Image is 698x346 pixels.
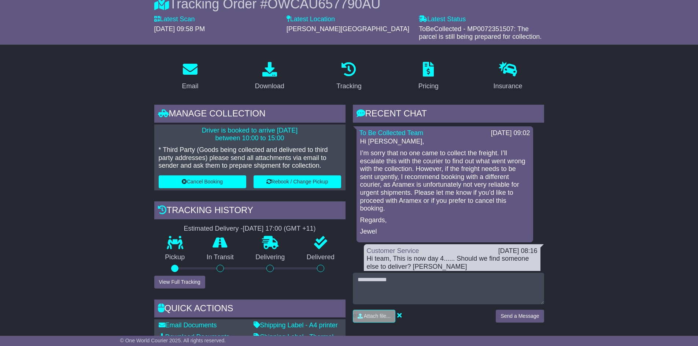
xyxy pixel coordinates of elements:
a: Download Documents [159,333,230,341]
div: Email [182,81,198,91]
div: RECENT CHAT [353,105,544,124]
label: Latest Location [287,15,335,23]
p: Regards, [360,216,529,224]
p: Jewel [360,228,529,236]
button: Rebook / Change Pickup [254,175,341,188]
p: Pickup [154,253,196,261]
div: [DATE] 17:00 (GMT +11) [243,225,316,233]
a: Tracking [332,59,366,94]
div: Hi team, This is now day 4...... Should we find someone else to deliver? [PERSON_NAME] [367,255,538,271]
p: Hi [PERSON_NAME], [360,138,529,146]
a: Pricing [414,59,443,94]
button: Cancel Booking [159,175,246,188]
p: Delivering [245,253,296,261]
div: Estimated Delivery - [154,225,346,233]
p: * Third Party (Goods being collected and delivered to third party addresses) please send all atta... [159,146,341,170]
a: To Be Collected Team [359,129,424,137]
button: Send a Message [496,310,544,323]
button: View Full Tracking [154,276,205,289]
p: Driver is booked to arrive [DATE] between 10:00 to 15:00 [159,127,341,142]
div: [DATE] 08:16 [498,247,538,255]
div: Download [255,81,284,91]
p: Delivered [296,253,346,261]
div: Manage collection [154,105,346,124]
label: Latest Scan [154,15,195,23]
span: [DATE] 09:58 PM [154,25,205,33]
p: I’m sorry that no one came to collect the freight. I’ll escalate this with the courier to find ou... [360,149,529,213]
div: Quick Actions [154,300,346,319]
a: Insurance [489,59,527,94]
label: Latest Status [419,15,466,23]
a: Customer Service [367,247,419,254]
div: Insurance [494,81,522,91]
span: [PERSON_NAME][GEOGRAPHIC_DATA] [287,25,409,33]
a: Shipping Label - A4 printer [254,321,338,329]
div: [DATE] 09:02 [491,129,530,137]
a: Email [177,59,203,94]
div: Tracking history [154,201,346,221]
a: Email Documents [159,321,217,329]
p: In Transit [196,253,245,261]
a: Download [250,59,289,94]
div: Tracking [336,81,361,91]
div: Pricing [418,81,439,91]
span: ToBeCollected - MP0072351507: The parcel is still being prepared for collection. [419,25,542,41]
span: © One World Courier 2025. All rights reserved. [120,338,226,343]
